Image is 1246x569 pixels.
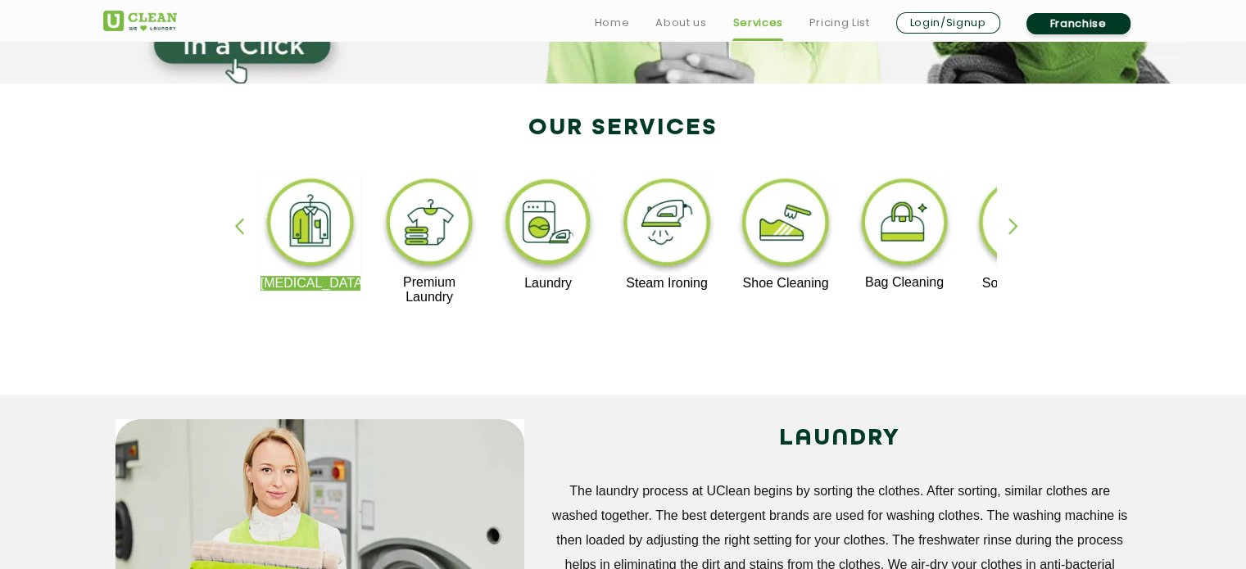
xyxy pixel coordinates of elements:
p: Laundry [498,276,599,291]
img: bag_cleaning_11zon.webp [854,174,955,275]
img: laundry_cleaning_11zon.webp [498,174,599,276]
a: About us [655,13,706,33]
img: steam_ironing_11zon.webp [617,174,718,276]
p: Premium Laundry [379,275,480,305]
p: Sofa Cleaning [972,276,1073,291]
img: sofa_cleaning_11zon.webp [972,174,1073,276]
img: premium_laundry_cleaning_11zon.webp [379,174,480,275]
a: Franchise [1026,13,1130,34]
a: Pricing List [809,13,870,33]
p: Shoe Cleaning [736,276,836,291]
img: UClean Laundry and Dry Cleaning [103,11,177,31]
p: Steam Ironing [617,276,718,291]
a: Services [732,13,782,33]
h2: LAUNDRY [549,419,1131,458]
a: Login/Signup [896,12,1000,34]
img: dry_cleaning_11zon.webp [261,174,361,276]
p: [MEDICAL_DATA] [261,276,361,291]
p: Bag Cleaning [854,275,955,290]
img: shoe_cleaning_11zon.webp [736,174,836,276]
a: Home [595,13,630,33]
